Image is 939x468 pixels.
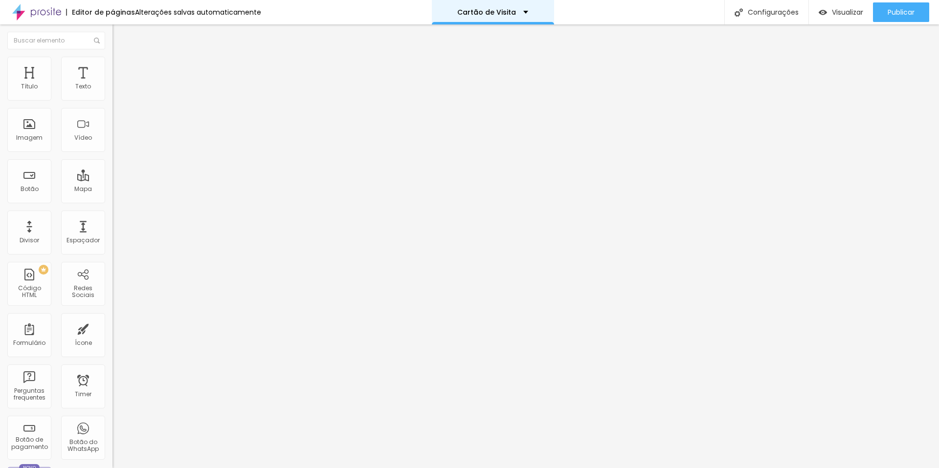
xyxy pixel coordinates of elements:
[75,83,91,90] div: Texto
[20,237,39,244] div: Divisor
[832,8,863,16] span: Visualizar
[21,186,39,192] div: Botão
[10,387,48,402] div: Perguntas frequentes
[457,9,516,16] p: Cartão de Visita
[66,9,135,16] div: Editor de páginas
[888,8,915,16] span: Publicar
[135,9,261,16] div: Alterações salvas automaticamente
[64,285,102,299] div: Redes Sociais
[74,186,92,192] div: Mapa
[64,439,102,453] div: Botão do WhatsApp
[75,340,92,346] div: Ícone
[13,340,45,346] div: Formulário
[735,8,743,17] img: Icone
[74,134,92,141] div: Vídeo
[7,32,105,49] input: Buscar elemento
[75,391,91,398] div: Timer
[94,38,100,43] img: Icone
[21,83,38,90] div: Título
[819,8,827,17] img: view-1.svg
[16,134,43,141] div: Imagem
[809,2,873,22] button: Visualizar
[67,237,100,244] div: Espaçador
[10,285,48,299] div: Código HTML
[112,24,939,468] iframe: To enrich screen reader interactions, please activate Accessibility in Grammarly extension settings
[873,2,929,22] button: Publicar
[10,436,48,450] div: Botão de pagamento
